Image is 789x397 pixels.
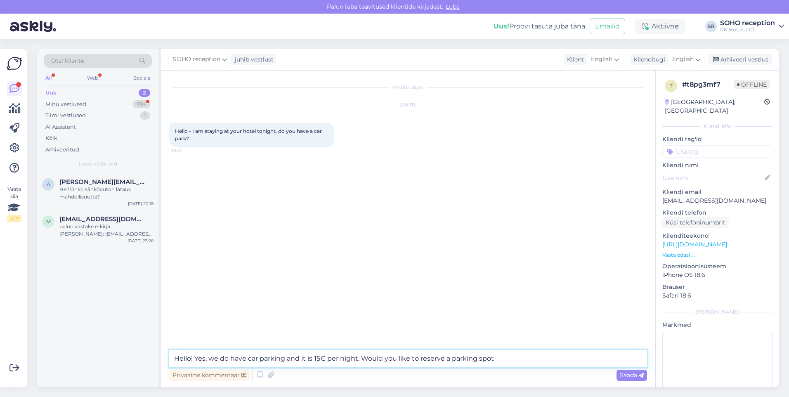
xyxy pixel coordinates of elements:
textarea: Hello! Yes, we do have car parking and it is 15€ per night. Would you like to reserve a parking spot [169,350,647,367]
span: Hello - I am staying at your hotel tonight, do you have a car park? [175,128,323,142]
p: Kliendi email [662,188,772,196]
div: palun vastake e-kirja [PERSON_NAME]: [EMAIL_ADDRESS][DOMAIN_NAME] [59,223,154,238]
div: Klient [564,55,584,64]
p: Kliendi tag'id [662,135,772,144]
div: Tiimi vestlused [45,111,86,120]
span: Saada [620,371,644,379]
div: AI Assistent [45,123,76,131]
p: Safari 18.6 [662,291,772,300]
input: Lisa tag [662,145,772,158]
p: Brauser [662,283,772,291]
div: Kõik [45,134,57,142]
a: SOHO receptionRK Hotels OÜ [720,20,784,33]
button: Emailid [590,19,625,34]
span: Offline [734,80,770,89]
input: Lisa nimi [663,173,763,182]
div: Privaatne kommentaar [169,370,250,381]
div: Web [85,73,100,83]
p: Kliendi telefon [662,208,772,217]
div: juhib vestlust [232,55,274,64]
a: [URL][DOMAIN_NAME] [662,241,727,248]
div: Vaata siia [7,185,21,222]
div: Arhiveeritud [45,146,79,154]
div: SOHO reception [720,20,775,26]
div: 2 [139,89,150,97]
div: Socials [132,73,152,83]
div: Minu vestlused [45,100,86,109]
span: Uued vestlused [79,160,117,168]
p: Kliendi nimi [662,161,772,170]
div: 2 / 3 [7,215,21,222]
span: English [591,55,612,64]
p: iPhone OS 18.6 [662,271,772,279]
span: a [47,181,50,187]
span: English [672,55,694,64]
span: Luba [443,3,462,10]
p: Vaata edasi ... [662,251,772,259]
span: anne@saksii.fi [59,178,145,186]
div: All [44,73,53,83]
span: t [670,83,673,89]
b: Uus! [494,22,509,30]
div: Hei! Onko sähköauton lataus mahdollisuutta? [59,186,154,201]
p: Operatsioonisüsteem [662,262,772,271]
div: Aktiivne [635,19,685,34]
p: [EMAIL_ADDRESS][DOMAIN_NAME] [662,196,772,205]
span: Otsi kliente [51,57,84,65]
div: [DATE] 20:18 [128,201,154,207]
div: [DATE] [169,101,647,109]
div: 1 [140,111,150,120]
div: Proovi tasuta juba täna: [494,21,586,31]
span: 10:41 [172,148,203,154]
div: RK Hotels OÜ [720,26,775,33]
div: Vestlus algas [169,84,647,91]
p: Klienditeekond [662,232,772,240]
div: Arhiveeri vestlus [708,54,772,65]
div: [PERSON_NAME] [662,308,772,316]
div: Küsi telefoninumbrit [662,217,729,228]
div: Kliendi info [662,123,772,130]
img: Askly Logo [7,56,22,71]
span: SOHO reception [173,55,220,64]
div: Klienditugi [630,55,665,64]
span: mailiis.soomets@gmail.com [59,215,145,223]
span: m [46,218,51,224]
div: Uus [45,89,56,97]
div: [GEOGRAPHIC_DATA], [GEOGRAPHIC_DATA] [665,98,764,115]
div: SR [705,21,717,32]
div: # t8pg3mf7 [682,80,734,90]
p: Märkmed [662,321,772,329]
div: 99+ [132,100,150,109]
div: [DATE] 23:26 [128,238,154,244]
